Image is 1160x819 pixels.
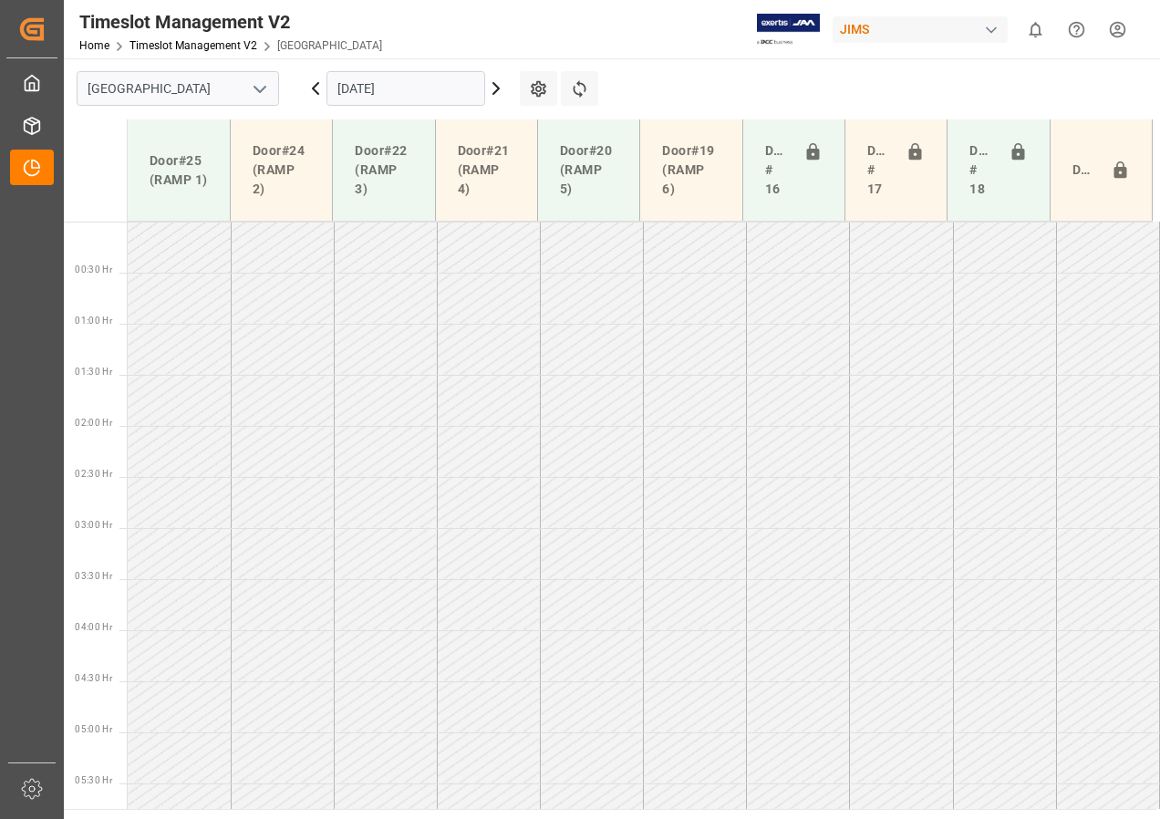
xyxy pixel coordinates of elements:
input: DD-MM-YYYY [326,71,485,106]
span: 02:30 Hr [75,469,112,479]
button: show 0 new notifications [1015,9,1056,50]
span: 05:30 Hr [75,775,112,785]
span: 03:30 Hr [75,571,112,581]
button: JIMS [833,12,1015,47]
button: open menu [245,75,273,103]
a: Home [79,39,109,52]
span: 00:30 Hr [75,264,112,275]
span: 01:30 Hr [75,367,112,377]
input: Type to search/select [77,71,279,106]
div: Timeslot Management V2 [79,8,382,36]
div: Door#19 (RAMP 6) [655,134,727,206]
div: Door#21 (RAMP 4) [451,134,523,206]
div: Door#23 [1065,153,1103,188]
div: Door#20 (RAMP 5) [553,134,625,206]
div: JIMS [833,16,1008,43]
span: 04:00 Hr [75,622,112,632]
button: Help Center [1056,9,1097,50]
div: Door#24 (RAMP 2) [245,134,317,206]
span: 01:00 Hr [75,316,112,326]
div: Doors # 16 [758,134,796,206]
div: Doors # 17 [860,134,898,206]
div: Door#22 (RAMP 3) [347,134,419,206]
span: 04:30 Hr [75,673,112,683]
div: Door#25 (RAMP 1) [142,144,215,197]
span: 02:00 Hr [75,418,112,428]
div: Doors # 18 [962,134,1000,206]
a: Timeslot Management V2 [129,39,257,52]
img: Exertis%20JAM%20-%20Email%20Logo.jpg_1722504956.jpg [757,14,820,46]
span: 05:00 Hr [75,724,112,734]
span: 03:00 Hr [75,520,112,530]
